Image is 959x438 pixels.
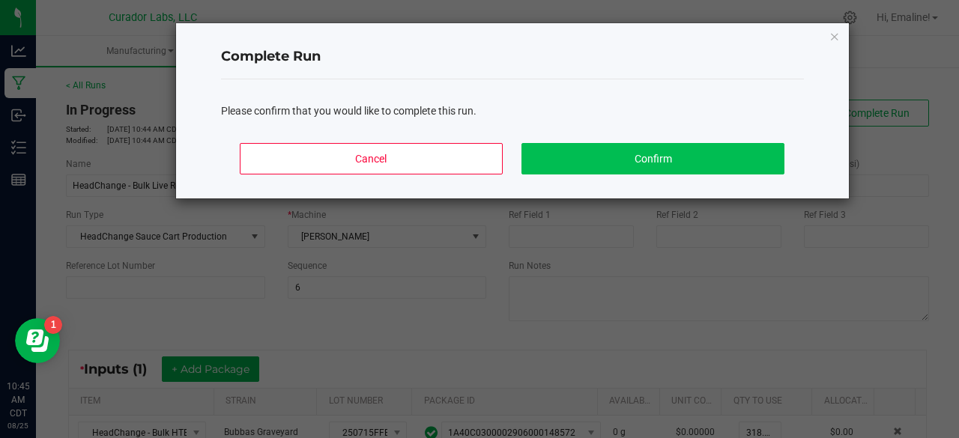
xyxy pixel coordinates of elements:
button: Cancel [240,143,502,174]
button: Close [829,27,840,45]
iframe: Resource center [15,318,60,363]
div: Please confirm that you would like to complete this run. [221,103,804,119]
iframe: Resource center unread badge [44,316,62,334]
h4: Complete Run [221,47,804,67]
button: Confirm [521,143,784,174]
